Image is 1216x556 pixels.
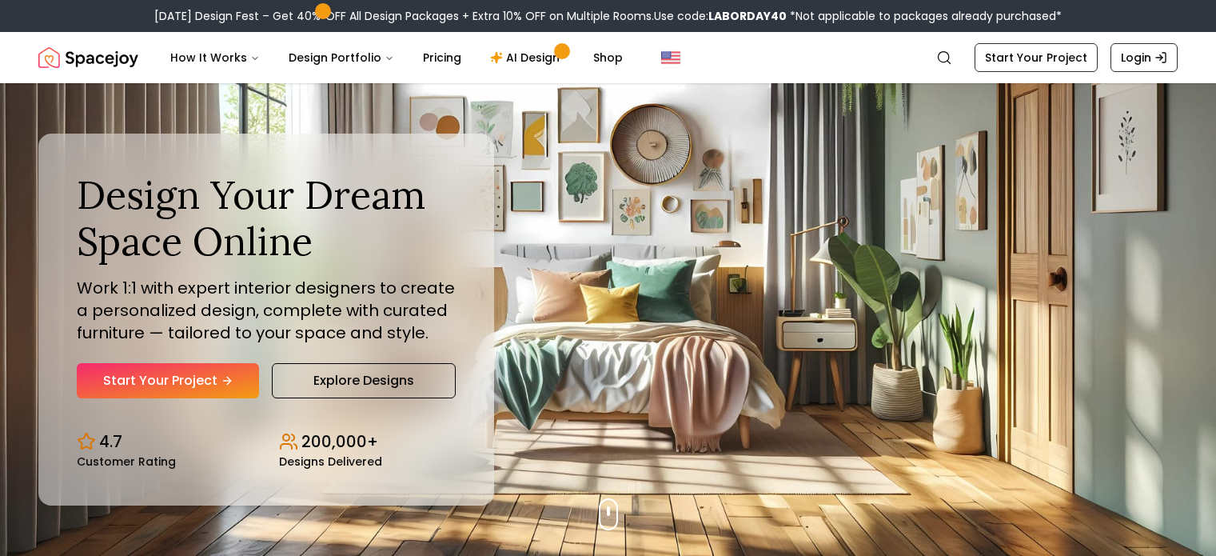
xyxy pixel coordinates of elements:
span: Use code: [654,8,787,24]
a: Spacejoy [38,42,138,74]
a: AI Design [477,42,577,74]
img: Spacejoy Logo [38,42,138,74]
a: Login [1110,43,1178,72]
span: *Not applicable to packages already purchased* [787,8,1062,24]
a: Start Your Project [77,363,259,398]
nav: Global [38,32,1178,83]
a: Shop [580,42,636,74]
a: Explore Designs [272,363,456,398]
small: Customer Rating [77,456,176,467]
div: Design stats [77,418,456,467]
div: [DATE] Design Fest – Get 40% OFF All Design Packages + Extra 10% OFF on Multiple Rooms. [154,8,1062,24]
button: How It Works [157,42,273,74]
img: United States [661,48,680,67]
p: 4.7 [99,430,122,453]
p: 200,000+ [301,430,378,453]
small: Designs Delivered [279,456,382,467]
a: Pricing [410,42,474,74]
nav: Main [157,42,636,74]
a: Start Your Project [975,43,1098,72]
h1: Design Your Dream Space Online [77,172,456,264]
button: Design Portfolio [276,42,407,74]
p: Work 1:1 with expert interior designers to create a personalized design, complete with curated fu... [77,277,456,344]
b: LABORDAY40 [708,8,787,24]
